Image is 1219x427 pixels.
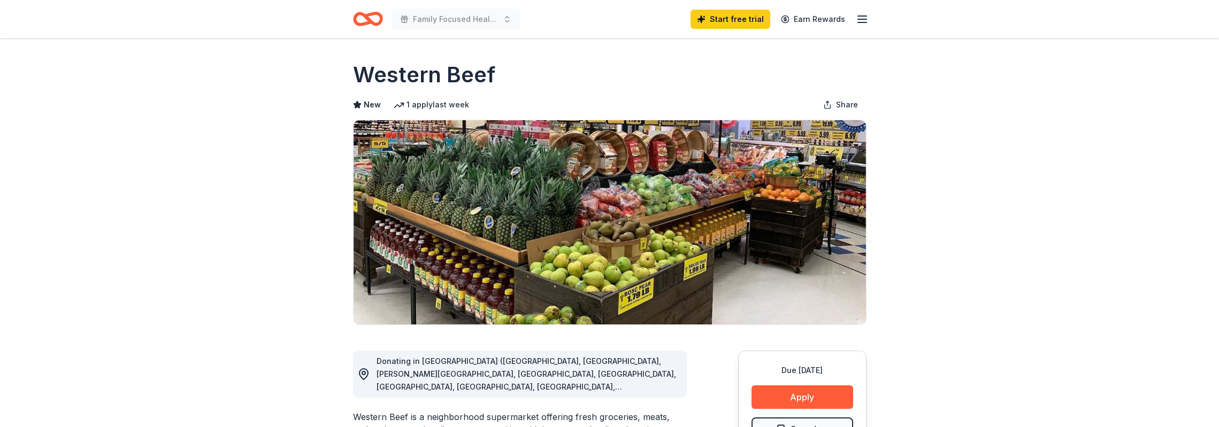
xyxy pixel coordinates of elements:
button: Share [815,94,867,115]
a: Start free trial [691,10,770,29]
a: Home [353,6,383,32]
h1: Western Beef [353,60,495,90]
img: Image for Western Beef [354,120,866,324]
div: 1 apply last week [394,98,469,111]
div: Due [DATE] [752,364,853,377]
span: Share [836,98,858,111]
button: Apply [752,385,853,409]
span: Family Focused Health Care [GEOGRAPHIC_DATA] Giveaway [413,13,499,26]
span: New [364,98,381,111]
button: Family Focused Health Care [GEOGRAPHIC_DATA] Giveaway [392,9,520,30]
a: Earn Rewards [775,10,852,29]
span: Donating in [GEOGRAPHIC_DATA] ([GEOGRAPHIC_DATA], [GEOGRAPHIC_DATA], [PERSON_NAME][GEOGRAPHIC_DAT... [377,356,676,404]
